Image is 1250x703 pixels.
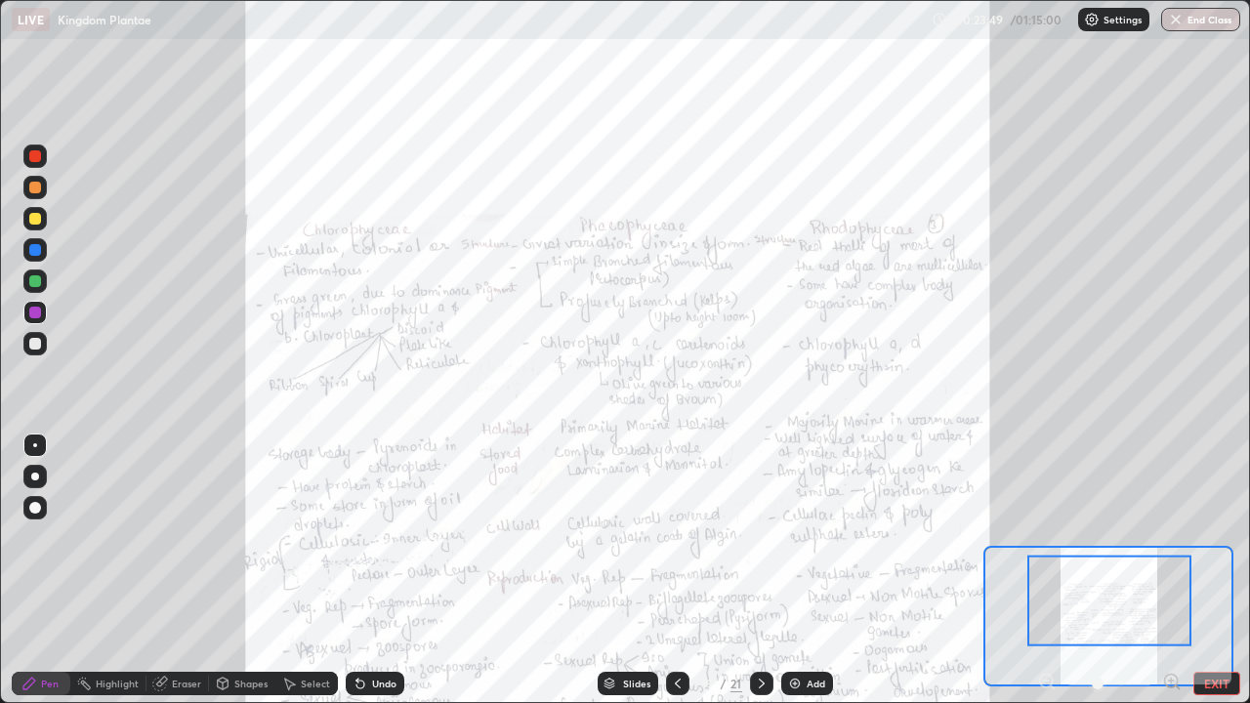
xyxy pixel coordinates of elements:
[721,678,727,689] div: /
[730,675,742,692] div: 21
[18,12,44,27] p: LIVE
[1161,8,1240,31] button: End Class
[1084,12,1100,27] img: class-settings-icons
[1193,672,1240,695] button: EXIT
[623,679,650,688] div: Slides
[697,678,717,689] div: 19
[58,12,151,27] p: Kingdom Plantae
[172,679,201,688] div: Eraser
[234,679,268,688] div: Shapes
[807,679,825,688] div: Add
[1104,15,1142,24] p: Settings
[787,676,803,691] img: add-slide-button
[372,679,396,688] div: Undo
[96,679,139,688] div: Highlight
[301,679,330,688] div: Select
[41,679,59,688] div: Pen
[1168,12,1184,27] img: end-class-cross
